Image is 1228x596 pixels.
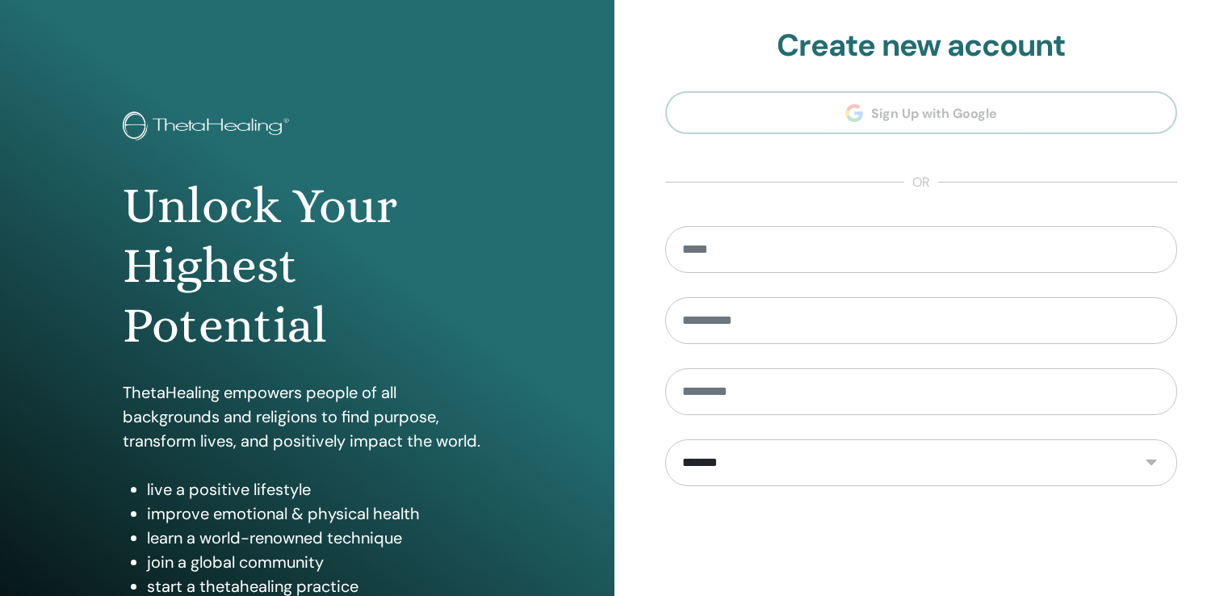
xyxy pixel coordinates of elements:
[123,380,492,453] p: ThetaHealing empowers people of all backgrounds and religions to find purpose, transform lives, a...
[147,550,492,574] li: join a global community
[147,526,492,550] li: learn a world-renowned technique
[665,27,1178,65] h2: Create new account
[904,173,938,192] span: or
[147,502,492,526] li: improve emotional & physical health
[123,176,492,356] h1: Unlock Your Highest Potential
[798,510,1044,573] iframe: reCAPTCHA
[147,477,492,502] li: live a positive lifestyle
